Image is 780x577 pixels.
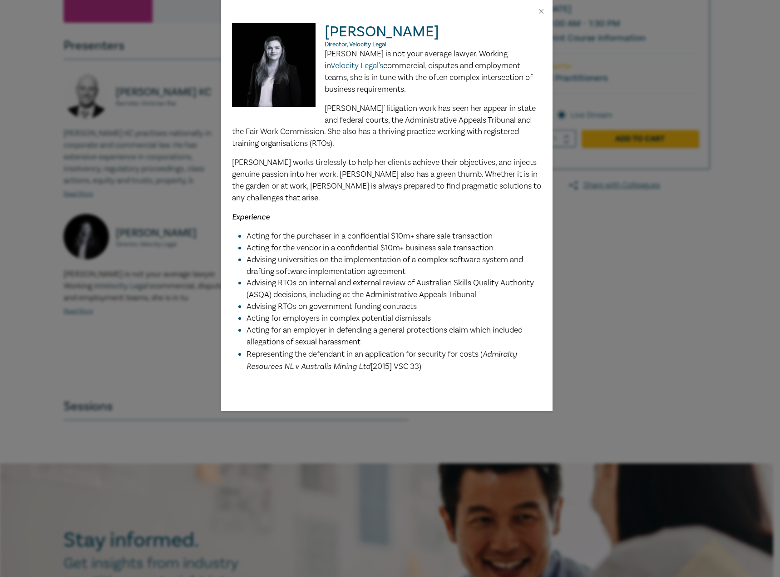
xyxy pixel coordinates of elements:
[247,325,523,347] span: Acting for an employer in defending a general protections claim which included allegations of sex...
[247,254,523,277] span: Advising universities on the implementation of a complex software system and drafting software im...
[537,7,545,15] button: Close
[232,23,325,116] img: Jess Hill
[370,361,421,372] span: [2015] VSC 33)
[232,157,541,203] span: [PERSON_NAME] works tirelessly to help her clients achieve their objectives, and injects genuine ...
[232,212,270,222] em: Experience
[232,23,542,48] h2: [PERSON_NAME]
[247,231,493,241] span: Acting for the purchaser in a confidential $10m+ share sale transaction
[247,313,431,323] span: Acting for employers in complex potential dismissals
[232,103,536,149] span: [PERSON_NAME]' litigation work has seen her appear in state and federal courts, the Administrativ...
[325,40,386,49] span: Director, Velocity Legal
[247,301,417,312] span: Advising RTOs on government funding contracts
[325,60,533,95] span: commercial, disputes and employment teams, she is in tune with the often complex intersection of ...
[325,49,508,71] span: [PERSON_NAME] is not your average lawyer. Working in
[247,278,534,300] span: Advising RTOs on internal and external review of Australian Skills Quality Authority (ASQA) decis...
[232,48,542,95] p: Velocity Legal's
[247,349,483,359] span: Representing the defendant in an application for security for costs (
[247,243,494,253] span: Acting for the vendor in a confidential $10m+ business sale transaction
[247,349,517,371] em: Admiralty Resources NL v Australis Mining Ltd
